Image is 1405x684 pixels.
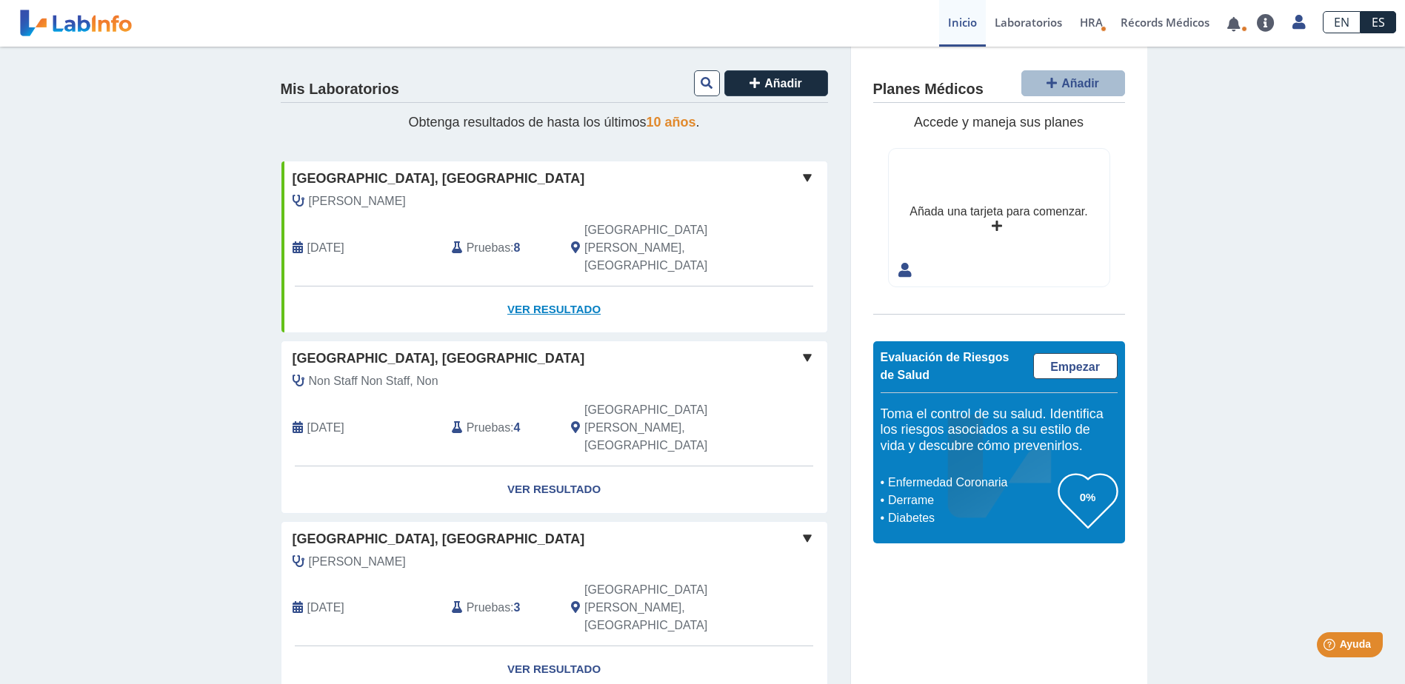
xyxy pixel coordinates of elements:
[467,599,510,617] span: Pruebas
[881,406,1118,455] h5: Toma el control de su salud. Identifica los riesgos asociados a su estilo de vida y descubre cómo...
[307,419,344,437] span: 2025-02-08
[441,401,560,455] div: :
[1273,626,1389,668] iframe: Help widget launcher
[309,192,406,210] span: Villarini, Frances
[1061,77,1099,90] span: Añadir
[514,421,521,434] b: 4
[514,601,521,614] b: 3
[724,70,828,96] button: Añadir
[910,203,1087,221] div: Añada una tarjeta para comenzar.
[441,581,560,634] div: :
[1361,11,1396,33] a: ES
[307,239,344,257] span: 2025-09-13
[1050,361,1100,373] span: Empezar
[307,599,344,617] span: 2024-11-22
[881,351,1009,381] span: Evaluación de Riesgos de Salud
[1080,15,1103,30] span: HRA
[309,372,438,390] span: Non Staff Non Staff, Non
[293,349,585,369] span: [GEOGRAPHIC_DATA], [GEOGRAPHIC_DATA]
[1021,70,1125,96] button: Añadir
[584,221,748,275] span: San Juan, PR
[281,81,399,98] h4: Mis Laboratorios
[467,419,510,437] span: Pruebas
[514,241,521,254] b: 8
[584,581,748,634] span: San Juan, PR
[884,509,1058,527] li: Diabetes
[1033,353,1118,379] a: Empezar
[309,553,406,571] span: Villarini, Frances
[584,401,748,455] span: San Juan, PR
[293,529,585,549] span: [GEOGRAPHIC_DATA], [GEOGRAPHIC_DATA]
[873,81,984,98] h4: Planes Médicos
[884,492,1058,509] li: Derrame
[1058,488,1118,506] h3: 0%
[281,466,827,513] a: Ver Resultado
[408,115,699,130] span: Obtenga resultados de hasta los últimos .
[441,221,560,275] div: :
[764,77,802,90] span: Añadir
[293,169,585,189] span: [GEOGRAPHIC_DATA], [GEOGRAPHIC_DATA]
[647,115,696,130] span: 10 años
[281,286,827,333] a: Ver Resultado
[467,239,510,257] span: Pruebas
[914,115,1084,130] span: Accede y maneja sus planes
[1323,11,1361,33] a: EN
[884,474,1058,492] li: Enfermedad Coronaria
